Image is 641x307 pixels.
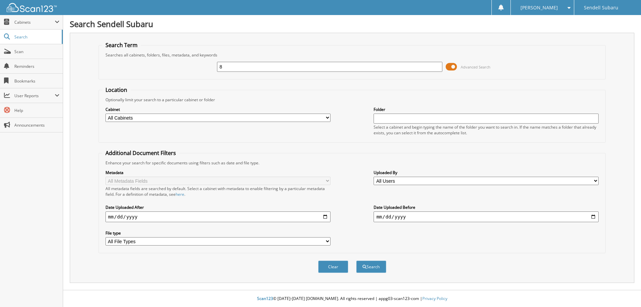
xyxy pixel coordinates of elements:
legend: Additional Document Filters [102,149,179,157]
span: Announcements [14,122,59,128]
div: Enhance your search for specific documents using filters such as date and file type. [102,160,602,166]
label: Date Uploaded After [105,204,331,210]
label: Uploaded By [374,170,599,175]
legend: Location [102,86,131,94]
div: Select a cabinet and begin typing the name of the folder you want to search in. If the name match... [374,124,599,136]
span: Scan123 [257,296,273,301]
span: User Reports [14,93,55,99]
label: Cabinet [105,107,331,112]
span: Sendell Subaru [584,6,618,10]
label: File type [105,230,331,236]
span: Cabinets [14,19,55,25]
span: Search [14,34,58,40]
span: Reminders [14,63,59,69]
a: Privacy Policy [422,296,447,301]
label: Metadata [105,170,331,175]
input: end [374,211,599,222]
div: © [DATE]-[DATE] [DOMAIN_NAME]. All rights reserved | appg03-scan123-com | [63,291,641,307]
span: Advanced Search [461,64,490,69]
img: scan123-logo-white.svg [7,3,57,12]
div: All metadata fields are searched by default. Select a cabinet with metadata to enable filtering b... [105,186,331,197]
div: Searches all cabinets, folders, files, metadata, and keywords [102,52,602,58]
input: start [105,211,331,222]
a: here [176,191,184,197]
span: [PERSON_NAME] [520,6,558,10]
h1: Search Sendell Subaru [70,18,634,29]
span: Bookmarks [14,78,59,84]
legend: Search Term [102,41,141,49]
label: Folder [374,107,599,112]
span: Scan [14,49,59,54]
button: Clear [318,261,348,273]
label: Date Uploaded Before [374,204,599,210]
button: Search [356,261,386,273]
iframe: Chat Widget [608,275,641,307]
span: Help [14,108,59,113]
div: Optionally limit your search to a particular cabinet or folder [102,97,602,103]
